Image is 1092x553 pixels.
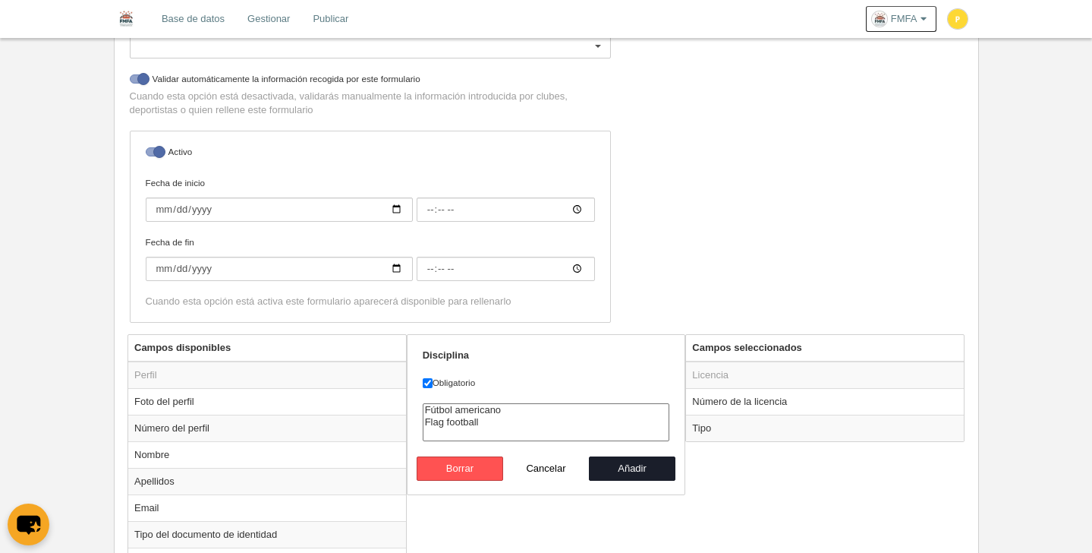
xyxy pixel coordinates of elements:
[146,176,595,222] label: Fecha de inicio
[114,9,138,27] img: FMFA
[128,388,406,415] td: Foto del perfil
[686,415,964,441] td: Tipo
[130,72,611,90] label: Validar automáticamente la información recogida por este formulario
[128,415,406,441] td: Número del perfil
[503,457,590,481] button: Cancelar
[146,257,413,281] input: Fecha de fin
[128,335,406,362] th: Campos disponibles
[686,388,964,415] td: Número de la licencia
[146,197,413,222] input: Fecha de inicio
[423,404,669,416] option: Fútbol americano
[948,9,968,29] img: c2l6ZT0zMHgzMCZmcz05JnRleHQ9UCZiZz1mZGQ4MzU%3D.png
[872,11,887,27] img: OaSyhHG2e8IO.30x30.jpg
[146,235,595,281] label: Fecha de fin
[8,504,49,545] button: chat-button
[128,362,406,389] td: Perfil
[128,441,406,468] td: Nombre
[417,257,595,281] input: Fecha de fin
[417,457,503,481] button: Borrar
[423,378,433,388] input: Obligatorio
[866,6,936,32] a: FMFA
[128,521,406,548] td: Tipo del documento de identidad
[146,145,595,163] label: Activo
[128,495,406,521] td: Email
[891,11,917,27] span: FMFA
[146,295,595,308] div: Cuando esta opción está activa este formulario aparecerá disponible para rellenarlo
[686,335,964,362] th: Campos seleccionados
[423,376,670,390] label: Obligatorio
[589,457,675,481] button: Añadir
[423,349,469,361] strong: Disciplina
[423,416,669,428] option: Flag football
[130,90,611,117] p: Cuando esta opción está desactivada, validarás manualmente la información introducida por clubes,...
[686,362,964,389] td: Licencia
[417,197,595,222] input: Fecha de inicio
[128,468,406,495] td: Apellidos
